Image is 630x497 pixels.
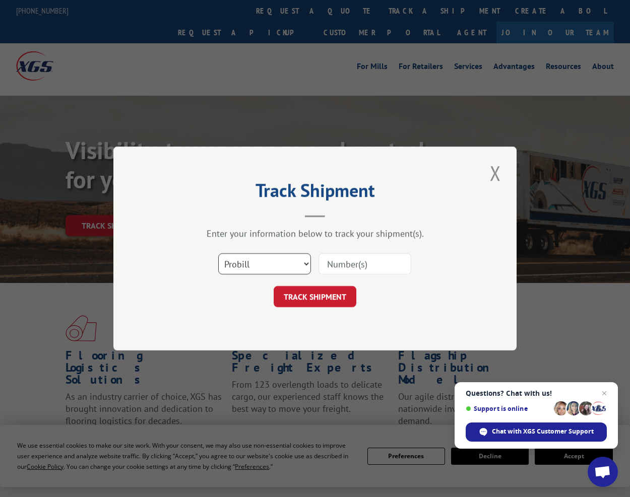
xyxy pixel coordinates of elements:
span: Chat with XGS Customer Support [466,422,607,442]
a: Open chat [588,457,618,487]
span: Support is online [466,405,550,412]
div: Enter your information below to track your shipment(s). [164,228,466,239]
span: Questions? Chat with us! [466,389,607,397]
h2: Track Shipment [164,183,466,202]
button: TRACK SHIPMENT [274,286,356,307]
span: Chat with XGS Customer Support [492,427,594,436]
input: Number(s) [319,253,411,274]
button: Close modal [487,159,504,187]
